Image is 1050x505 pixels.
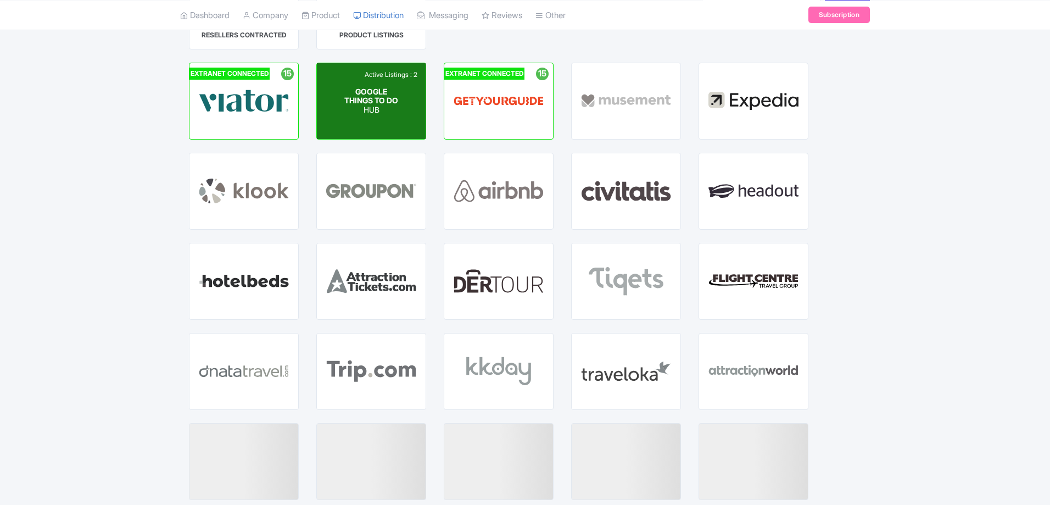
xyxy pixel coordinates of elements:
[339,30,404,40] div: PRODUCT LISTINGS
[316,63,426,140] a: 2 Active Listings : 2 GOOGLE THINGS TO DO HUB
[189,63,299,140] a: EXTRANET CONNECTED 15
[362,70,420,80] div: Active Listings : 2
[808,7,870,23] a: Subscription
[344,106,399,115] p: HUB
[202,30,286,40] div: RESELLERS CONTRACTED
[344,86,398,105] span: GOOGLE THINGS TO DO
[444,63,554,140] a: EXTRANET CONNECTED 15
